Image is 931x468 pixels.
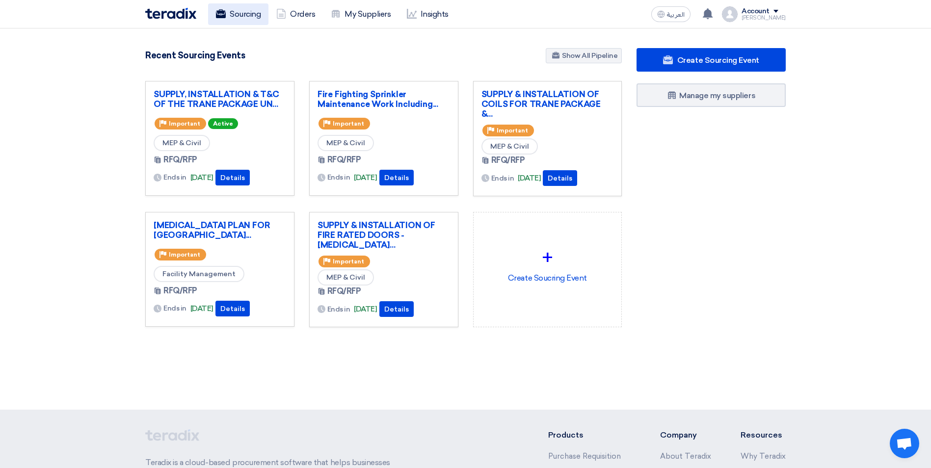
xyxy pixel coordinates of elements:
span: RFQ/RFP [327,154,361,166]
a: SUPPLY & INSTALLATION OF COILS FOR TRANE PACKAGE &... [481,89,614,119]
a: Why Teradix [741,452,786,461]
span: MEP & Civil [154,135,210,151]
a: Open chat [890,429,919,458]
a: SUPPLY & INSTALLATION OF FIRE RATED DOORS - [MEDICAL_DATA]... [318,220,450,250]
img: profile_test.png [722,6,738,22]
a: [MEDICAL_DATA] PLAN FOR [GEOGRAPHIC_DATA]... [154,220,286,240]
span: Ends in [327,304,350,314]
li: Products [548,429,631,441]
span: Important [333,120,364,127]
a: Fire Fighting Sprinkler Maintenance Work Including... [318,89,450,109]
span: Ends in [163,172,186,182]
button: Details [215,301,250,316]
span: [DATE] [354,172,377,183]
span: [DATE] [190,303,213,314]
div: Account [742,7,770,16]
button: Details [379,170,414,185]
a: Insights [399,3,456,25]
span: [DATE] [190,172,213,183]
span: Important [169,251,200,258]
h4: Recent Sourcing Events [145,50,245,61]
span: MEP & Civil [318,269,374,286]
span: Ends in [163,303,186,313]
a: Purchase Requisition [548,452,621,461]
li: Resources [741,429,786,441]
span: RFQ/RFP [491,155,525,166]
span: Facility Management [154,266,244,282]
button: Details [379,301,414,317]
span: RFQ/RFP [327,286,361,297]
a: Show All Pipeline [546,48,622,63]
span: Active [208,118,238,129]
span: Important [497,127,528,134]
div: Create Soucring Event [481,220,614,307]
span: Ends in [327,172,350,182]
span: MEP & Civil [318,135,374,151]
a: My Suppliers [323,3,399,25]
button: Details [543,170,577,186]
span: RFQ/RFP [163,285,197,297]
span: [DATE] [518,173,541,184]
span: RFQ/RFP [163,154,197,166]
button: العربية [651,6,691,22]
div: + [481,243,614,272]
a: SUPPLY, INSTALLATION & T&C OF THE TRANE PACKAGE UN... [154,89,286,109]
span: العربية [667,11,685,18]
a: Manage my suppliers [637,83,786,107]
div: [PERSON_NAME] [742,15,786,21]
li: Company [660,429,711,441]
img: Teradix logo [145,8,196,19]
span: Create Sourcing Event [677,55,759,65]
a: About Teradix [660,452,711,461]
span: Important [333,258,364,265]
span: Important [169,120,200,127]
a: Orders [268,3,323,25]
span: [DATE] [354,304,377,315]
span: Ends in [491,173,514,183]
button: Details [215,170,250,185]
a: Sourcing [208,3,268,25]
span: MEP & Civil [481,138,538,155]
